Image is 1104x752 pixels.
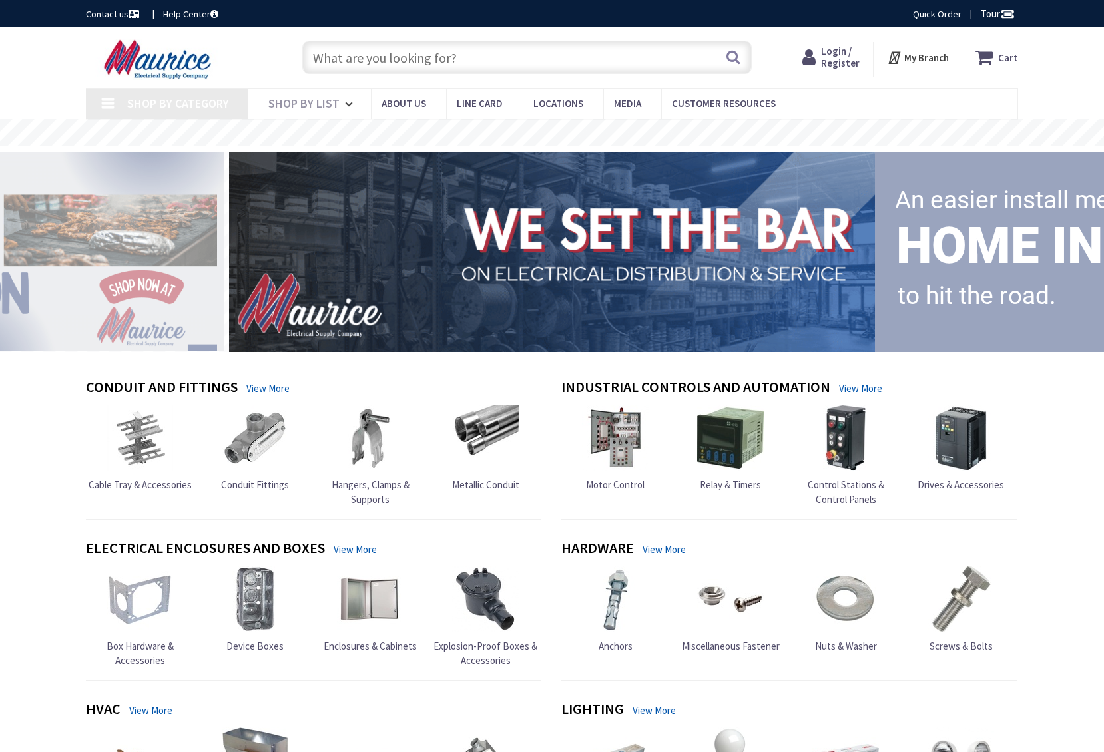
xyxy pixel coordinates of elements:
a: Conduit Fittings Conduit Fittings [221,405,289,492]
a: View More [643,542,686,556]
span: Explosion-Proof Boxes & Accessories [433,640,537,666]
img: Screws & Bolts [928,566,994,632]
span: Metallic Conduit [452,478,519,491]
a: Enclosures & Cabinets Enclosures & Cabinets [324,566,417,653]
a: Device Boxes Device Boxes [222,566,288,653]
span: Nuts & Washer [815,640,877,652]
a: Metallic Conduit Metallic Conduit [452,405,519,492]
a: Anchors Anchors [582,566,649,653]
span: Shop By List [268,96,340,111]
h4: Conduit and Fittings [86,379,238,398]
span: Media [614,97,641,110]
a: Miscellaneous Fastener Miscellaneous Fastener [682,566,780,653]
img: Miscellaneous Fastener [697,566,764,632]
a: Nuts & Washer Nuts & Washer [812,566,879,653]
span: About us [382,97,426,110]
img: Metallic Conduit [452,405,519,471]
img: Drives & Accessories [928,405,994,471]
a: Box Hardware & Accessories Box Hardware & Accessories [85,566,194,667]
span: Control Stations & Control Panels [808,478,884,505]
a: Motor Control Motor Control [582,405,649,492]
span: Anchors [599,640,633,652]
img: Anchors [582,566,649,632]
h4: Industrial Controls and Automation [561,379,830,398]
h4: HVAC [86,701,121,720]
span: Line Card [457,97,503,110]
div: My Branch [887,45,949,69]
span: Device Boxes [226,640,284,652]
span: Locations [533,97,583,110]
img: Explosion-Proof Boxes & Accessories [452,566,519,632]
strong: Cart [998,45,1018,69]
img: Relay & Timers [697,405,764,471]
a: Drives & Accessories Drives & Accessories [918,405,1004,492]
a: View More [334,542,377,556]
a: Quick Order [913,7,962,21]
a: Cable Tray & Accessories Cable Tray & Accessories [89,405,192,492]
span: Miscellaneous Fastener [682,640,780,652]
img: Nuts & Washer [812,566,879,632]
a: Contact us [86,7,142,21]
img: 1_1.png [213,148,880,355]
a: Help Center [163,7,218,21]
img: Device Boxes [222,566,288,632]
span: Box Hardware & Accessories [107,640,174,666]
a: Control Stations & Control Panels Control Stations & Control Panels [791,405,900,506]
img: Hangers, Clamps & Supports [337,405,404,471]
a: Cart [975,45,1018,69]
a: Hangers, Clamps & Supports Hangers, Clamps & Supports [316,405,425,506]
span: Drives & Accessories [918,478,1004,491]
span: Relay & Timers [700,478,761,491]
a: Explosion-Proof Boxes & Accessories Explosion-Proof Boxes & Accessories [431,566,541,667]
rs-layer: to hit the road. [898,273,1056,319]
span: Shop By Category [127,96,229,111]
span: Screws & Bolts [930,640,993,652]
h4: Electrical Enclosures and Boxes [86,540,325,559]
a: View More [839,381,882,395]
span: Hangers, Clamps & Supports [332,478,410,505]
img: Box Hardware & Accessories [107,566,173,632]
img: Conduit Fittings [222,405,288,471]
img: Motor Control [582,405,649,471]
strong: My Branch [904,51,949,64]
span: Conduit Fittings [221,478,289,491]
span: Tour [981,7,1015,20]
span: Motor Control [586,478,645,491]
img: Control Stations & Control Panels [812,405,879,471]
rs-layer: Free Same Day Pickup at 15 Locations [431,126,675,140]
a: Relay & Timers Relay & Timers [697,405,764,492]
span: Customer Resources [672,97,776,110]
h4: Hardware [561,540,634,559]
span: Enclosures & Cabinets [324,640,417,652]
span: Login / Register [821,45,860,69]
a: View More [246,381,290,395]
a: View More [129,703,172,717]
a: Screws & Bolts Screws & Bolts [928,566,994,653]
h4: Lighting [561,701,624,720]
input: What are you looking for? [302,41,752,74]
span: Cable Tray & Accessories [89,478,192,491]
a: Login / Register [802,45,860,69]
a: View More [633,703,676,717]
img: Enclosures & Cabinets [337,566,404,632]
img: Cable Tray & Accessories [107,405,173,471]
img: Maurice Electrical Supply Company [86,39,233,80]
